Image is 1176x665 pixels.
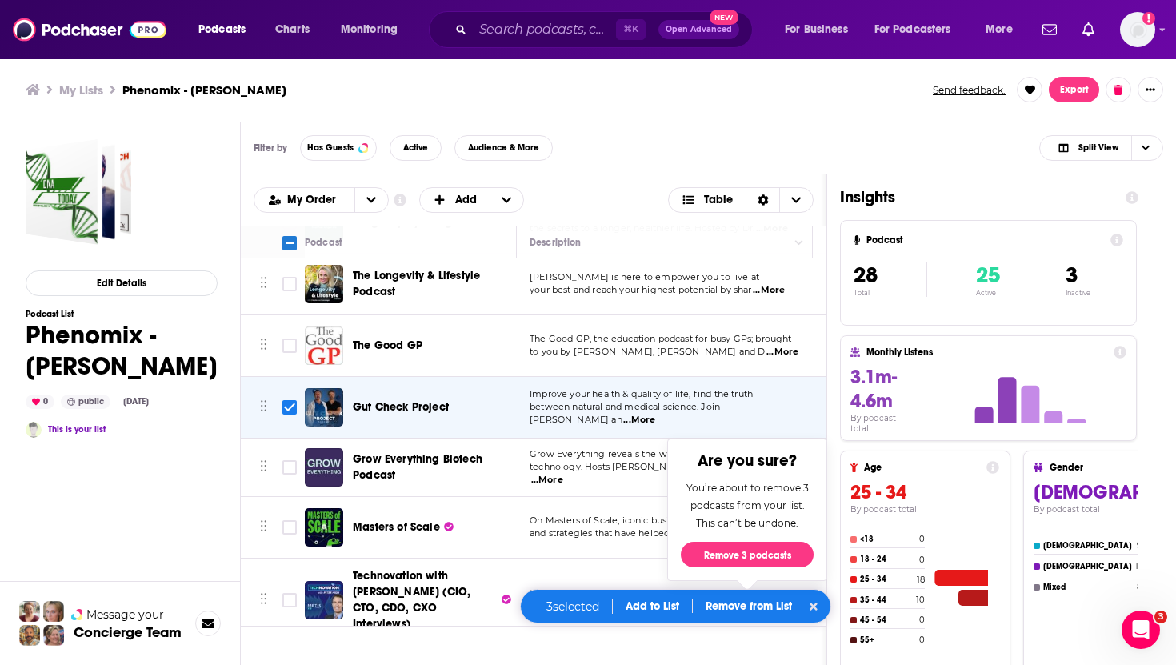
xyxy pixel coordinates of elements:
[19,601,40,622] img: Sydney Profile
[282,277,297,291] span: Toggle select row
[986,18,1013,41] span: More
[826,292,922,305] a: Alternative Health
[919,534,925,544] h4: 0
[1049,77,1099,102] button: Export
[919,555,925,565] h4: 0
[353,519,454,535] a: Masters of Scale
[258,272,269,296] button: Move
[282,339,297,353] span: Toggle select row
[826,579,890,592] a: Technology
[840,187,1113,207] h1: Insights
[26,139,131,245] a: Phenomix - Mark Bagnall
[74,624,182,640] h3: Concierge Team
[19,625,40,646] img: Jon Profile
[531,474,563,487] span: ...More
[455,194,477,206] span: Add
[864,17,974,42] button: open menu
[341,18,398,41] span: Monitoring
[444,11,768,48] div: Search podcasts, credits, & more...
[530,527,751,539] span: and strategies that have helped them grow the w
[826,278,868,290] a: Fitness
[305,265,343,303] img: The Longevity & Lifestyle Podcast
[1137,582,1142,592] h4: 8
[254,187,389,213] h2: Choose List sort
[198,18,246,41] span: Podcasts
[919,635,925,645] h4: 0
[353,451,511,483] a: Grow Everything Biotech Podcast
[704,194,733,206] span: Table
[353,520,440,534] span: Masters of Scale
[43,601,64,622] img: Jules Profile
[530,515,785,526] span: On Masters of Scale, iconic business leaders share lessons
[330,17,418,42] button: open menu
[530,401,720,425] span: between natural and medical science. Join [PERSON_NAME] an
[826,415,868,428] a: Fitness
[419,187,525,213] h2: + Add
[1043,541,1134,551] h4: [DEMOGRAPHIC_DATA]
[530,388,753,399] span: Improve your health & quality of life, find the truth
[26,422,42,438] img: jgarciaampr
[850,480,999,504] h3: 25 - 34
[282,460,297,475] span: Toggle select row
[860,555,916,564] h4: 18 - 24
[353,338,422,354] a: The Good GP
[790,233,809,252] button: Column Actions
[275,18,310,41] span: Charts
[305,326,343,365] img: The Good GP
[187,17,266,42] button: open menu
[860,595,913,605] h4: 35 - 44
[26,395,54,409] div: 0
[305,508,343,547] a: Masters of Scale
[353,269,480,298] span: The Longevity & Lifestyle Podcast
[530,333,792,344] span: The Good GP, the education podcast for busy GPs; brought
[1135,561,1142,571] h4: 11
[850,504,999,515] h4: By podcast total
[1043,562,1132,571] h4: [DEMOGRAPHIC_DATA]
[254,142,287,154] h3: Filter by
[864,462,980,473] h4: Age
[353,268,511,300] a: The Longevity & Lifestyle Podcast
[473,17,616,42] input: Search podcasts, credits, & more...
[974,17,1033,42] button: open menu
[353,339,422,352] span: The Good GP
[468,143,539,152] span: Audience & More
[616,19,646,40] span: ⌘ K
[1120,12,1155,47] button: Show profile menu
[850,413,916,434] h4: By podcast total
[305,581,343,619] img: Technovation with Peter High (CIO, CTO, CDO, CXO Interviews)
[976,262,1000,289] span: 25
[48,424,106,435] a: This is your list
[122,82,286,98] h3: Phenomix - [PERSON_NAME]
[710,10,738,25] span: New
[530,448,744,459] span: Grow Everything reveals the world of biology as
[1154,611,1167,623] span: 3
[390,135,442,161] button: Active
[282,593,297,607] span: Toggle select row
[282,400,297,415] span: Toggle select row
[916,595,925,605] h4: 10
[850,365,897,413] span: 3.1m-4.6m
[13,14,166,45] img: Podchaser - Follow, Share and Rate Podcasts
[623,414,655,427] span: ...More
[353,452,482,482] span: Grow Everything Biotech Podcast
[666,26,732,34] span: Open Advanced
[866,234,1104,246] h4: Podcast
[826,325,869,338] a: Health
[59,82,103,98] a: My Lists
[1078,143,1118,152] span: Split View
[826,339,868,352] a: Fitness
[668,187,814,213] button: Choose View
[1066,262,1078,289] span: 3
[1137,540,1142,551] h4: 9
[860,615,916,625] h4: 45 - 54
[874,18,951,41] span: For Podcasters
[117,395,155,408] div: [DATE]
[1122,611,1160,649] iframe: Intercom live chat
[354,188,388,212] button: open menu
